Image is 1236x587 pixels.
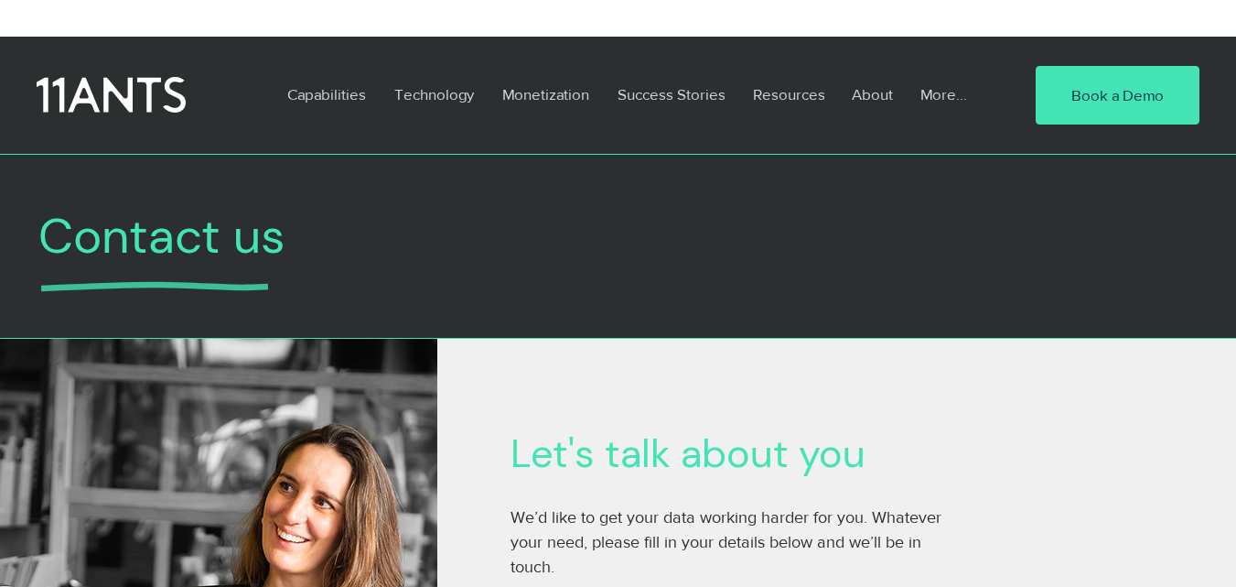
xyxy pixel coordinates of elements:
a: Technology [381,73,489,115]
a: Monetization [489,73,604,115]
p: More... [911,73,976,115]
nav: Site [274,73,980,115]
p: Resources [744,73,834,115]
p: Monetization [493,73,598,115]
p: Success Stories [608,73,735,115]
a: About [838,73,907,115]
p: Technology [385,73,483,115]
span: Contact us [38,204,285,267]
a: Book a Demo [1036,66,1199,125]
p: About [843,73,902,115]
a: Resources [739,73,838,115]
p: Capabilities [278,73,375,115]
span: Book a Demo [1071,84,1164,106]
a: Capabilities [274,73,381,115]
h2: Let's talk about you [511,430,1096,478]
a: Success Stories [604,73,739,115]
p: We’d like to get your data working harder for you. Whatever your need, please fill in your detail... [511,505,950,580]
